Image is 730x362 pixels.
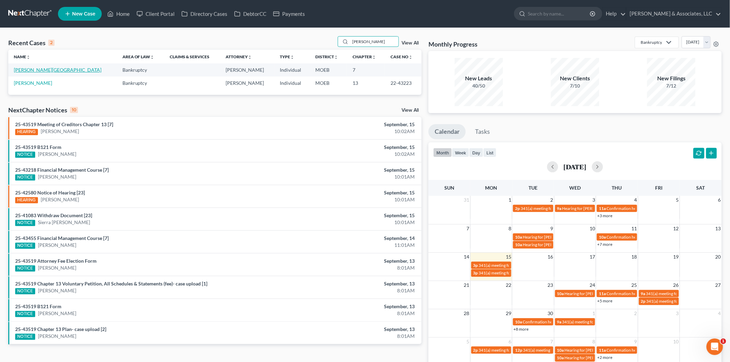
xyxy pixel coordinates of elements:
a: Area of Lawunfold_more [122,54,155,59]
span: 341(a) meeting for [PERSON_NAME] [562,319,629,324]
span: Confirmation hearing for [PERSON_NAME] [606,291,685,296]
span: 23 [547,281,554,289]
a: Client Portal [133,8,178,20]
div: 2 [48,40,55,46]
div: HEARING [15,129,38,135]
span: 18 [631,253,638,261]
input: Search by name... [350,37,398,47]
div: HEARING [15,197,38,203]
h2: [DATE] [564,163,586,170]
span: 10 [589,224,596,233]
a: [PERSON_NAME] [38,264,76,271]
span: 1 [508,196,512,204]
span: 10a [557,355,564,360]
a: 25-43519 B121 Form [15,303,61,309]
button: day [469,148,483,157]
span: 7 [550,338,554,346]
div: September, 15 [286,212,415,219]
span: 30 [547,309,554,318]
td: Individual [274,77,310,89]
td: MOEB [310,77,347,89]
span: 29 [505,309,512,318]
span: 9a [557,206,562,211]
div: September, 15 [286,144,415,151]
span: 7 [466,224,470,233]
span: 341(a) meeting for [PERSON_NAME] [521,206,587,211]
span: 10 [673,338,680,346]
a: Calendar [428,124,466,139]
span: 3p [473,270,478,275]
a: View All [402,41,419,46]
span: 3 [675,309,680,318]
a: +3 more [597,213,612,218]
td: MOEB [310,63,347,76]
a: [PERSON_NAME] [14,80,52,86]
a: [PERSON_NAME][GEOGRAPHIC_DATA] [14,67,101,73]
div: 8:01AM [286,264,415,271]
span: 24 [589,281,596,289]
span: 9 [634,338,638,346]
span: 2 [634,309,638,318]
a: Directory Cases [178,8,231,20]
a: [PERSON_NAME] [38,287,76,294]
a: DebtorCC [231,8,270,20]
a: 25-41083 Withdraw Document [23] [15,212,92,218]
span: 341(a) meeting for [PERSON_NAME] [479,348,545,353]
span: Thu [612,185,622,191]
a: Typeunfold_more [280,54,294,59]
th: Claims & Services [164,50,220,63]
div: 10:01AM [286,219,415,226]
div: September, 15 [286,121,415,128]
span: New Case [72,11,95,17]
td: 13 [347,77,385,89]
span: Confirmation hearing for [PERSON_NAME] [606,206,685,211]
span: Confirmation hearing for [PERSON_NAME] [606,234,685,240]
span: Hearing for [PERSON_NAME] & [PERSON_NAME] [565,355,655,360]
div: 10:01AM [286,173,415,180]
div: 7/10 [551,82,599,89]
div: NOTICE [15,288,35,294]
span: Hearing for [PERSON_NAME] [523,242,576,247]
span: 341(a) meeting for [PERSON_NAME] [646,291,713,296]
span: 20 [715,253,722,261]
a: 25-43455 Financial Management Course [7] [15,235,109,241]
a: [PERSON_NAME] [41,196,79,203]
a: 25-43519 B121 Form [15,144,61,150]
span: 12 [673,224,680,233]
div: New Clients [551,74,599,82]
div: 10:02AM [286,128,415,135]
span: 4 [718,309,722,318]
a: View All [402,108,419,113]
span: Sat [697,185,705,191]
span: 9 [550,224,554,233]
i: unfold_more [408,55,413,59]
div: 10:01AM [286,196,415,203]
span: 3 [592,196,596,204]
span: 31 [463,196,470,204]
span: 2p [641,299,646,304]
a: 25-43519 Chapter 13 Plan- case upload [2] [15,326,106,332]
span: Hearing for [PERSON_NAME] & [PERSON_NAME] [565,348,655,353]
input: Search by name... [528,7,591,20]
a: +7 more [597,242,612,247]
a: +8 more [513,326,529,332]
span: 14 [463,253,470,261]
span: 5 [675,196,680,204]
a: 25-43519 Attorney Fee Election Form [15,258,97,264]
i: unfold_more [290,55,294,59]
div: September, 13 [286,280,415,287]
a: [PERSON_NAME] [41,128,79,135]
span: 10a [515,242,522,247]
div: NOTICE [15,152,35,158]
div: 11:01AM [286,242,415,249]
a: [PERSON_NAME] [38,310,76,317]
span: 9a [641,291,645,296]
button: week [452,148,469,157]
div: September, 14 [286,235,415,242]
div: NOTICE [15,265,35,272]
span: Hearing for [PERSON_NAME] [562,206,616,211]
div: September, 13 [286,326,415,333]
span: 2p [515,206,520,211]
div: Recent Cases [8,39,55,47]
h3: Monthly Progress [428,40,477,48]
